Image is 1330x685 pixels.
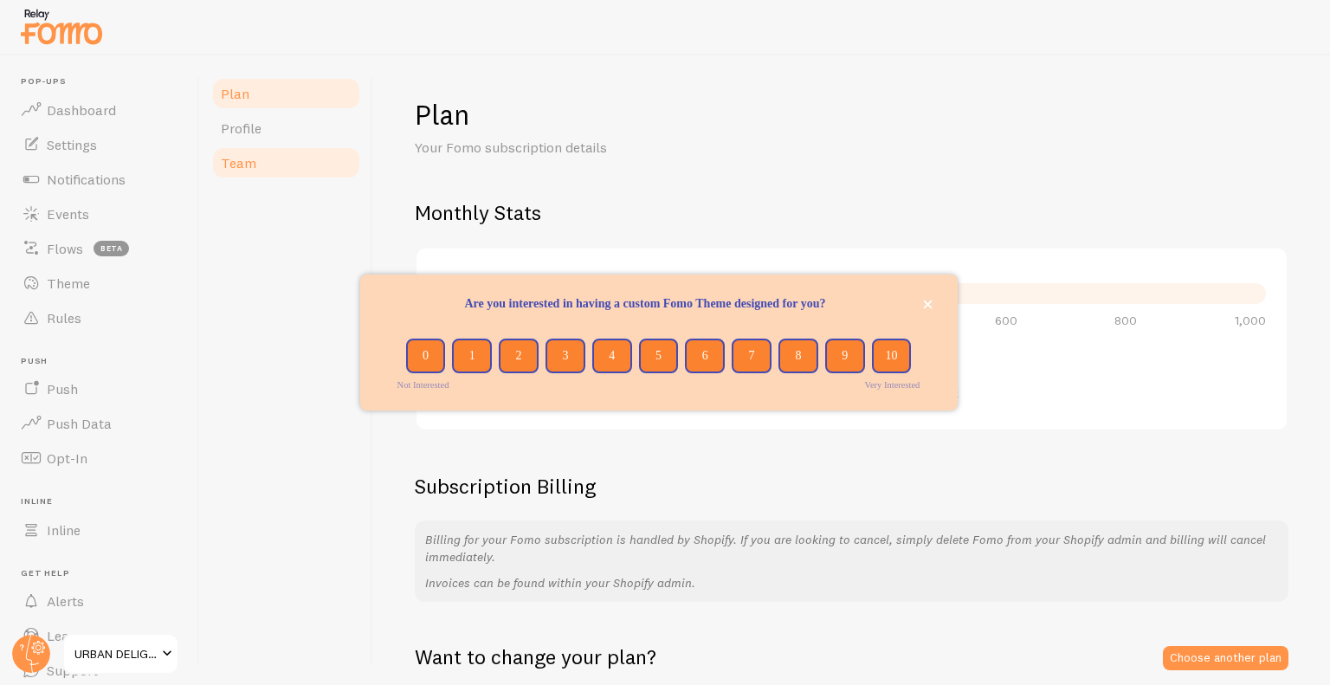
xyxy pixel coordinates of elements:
p: Stats count reset [862,385,1054,402]
a: Team [210,145,362,180]
a: Inline [10,513,189,547]
button: 3 [546,339,585,373]
a: Profile [210,111,362,145]
span: Events [47,205,89,223]
span: Push [47,380,78,397]
a: Flows beta [10,231,189,266]
span: Profile [221,120,261,137]
p: Are you interested in having a custom Fomo Theme designed for you? [381,295,937,313]
a: Settings [10,127,189,162]
span: Opt-In [47,449,87,467]
span: Get Help [21,568,189,579]
a: Theme [10,266,189,300]
span: Inline [47,521,81,539]
button: 7 [732,339,772,373]
span: Learn [47,627,82,644]
span: Theme [47,275,90,292]
span: 800 [1114,314,1137,326]
button: 2 [499,339,539,373]
a: Plan [210,76,362,111]
button: 5 [639,339,679,373]
span: Pop-ups [21,76,189,87]
p: Invoices can be found within your Shopify admin. [425,574,1278,591]
button: 9 [825,339,865,373]
span: 600 [995,314,1017,326]
div: Are you interested in having a custom Fomo Theme designed for you? [360,275,958,410]
span: Plan [221,85,249,102]
span: Alerts [47,592,84,610]
label: Very Interested [865,380,920,390]
h1: Plan [415,97,1288,132]
h2: Subscription Billing [415,473,1288,500]
a: Notifications [10,162,189,197]
button: 8 [778,339,818,373]
h2: [DATE] [862,358,1054,385]
span: Team [221,154,256,171]
a: Choose another plan [1163,646,1288,670]
a: Push [10,372,189,406]
button: 0 [406,339,446,373]
span: URBAN DELIGHT [74,643,157,664]
span: Dashboard [47,101,116,119]
h2: 50 [437,269,629,309]
p: Billing for your Fomo subscription is handled by Shopify. If you are looking to cancel, simply de... [425,531,1278,565]
h2: Monthly Stats [415,199,1288,226]
span: 1,000 [1235,314,1266,326]
span: beta [94,241,129,256]
span: Rules [47,309,81,326]
a: URBAN DELIGHT [62,633,179,675]
button: close, [919,295,937,313]
span: Push Data [47,415,112,432]
img: fomo-relay-logo-orange.svg [18,4,105,48]
p: Your Fomo subscription details [415,138,830,158]
span: Notifications [47,171,126,188]
a: Learn [10,618,189,653]
a: Opt-In [10,441,189,475]
a: Push Data [10,406,189,441]
a: Dashboard [10,93,189,127]
span: Inline [21,496,189,507]
a: Rules [10,300,189,335]
span: Flows [47,240,83,257]
span: Push [21,356,189,367]
label: Not Interested [397,380,449,390]
span: Settings [47,136,97,153]
a: Events [10,197,189,231]
a: Alerts [10,584,189,618]
h2: Want to change your plan? [415,643,656,670]
button: 6 [685,339,725,373]
button: 10 [872,339,912,373]
button: 1 [452,339,492,373]
button: 4 [592,339,632,373]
